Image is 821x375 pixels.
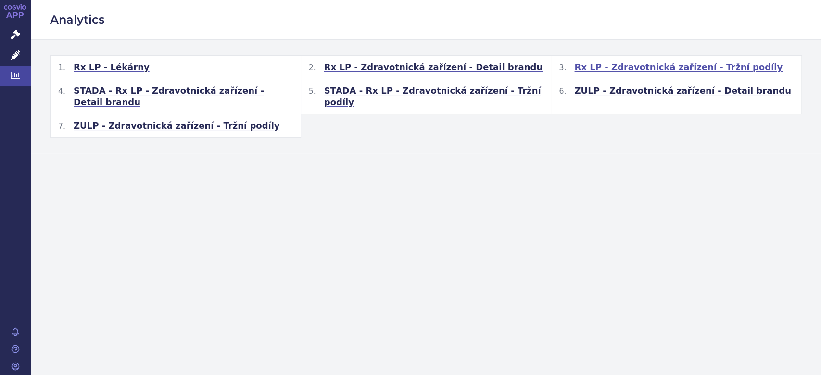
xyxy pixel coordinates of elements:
span: ZULP - Zdravotnická zařízení - Tržní podíly [74,120,280,132]
button: STADA - Rx LP - Zdravotnická zařízení - Detail brandu [51,79,301,114]
span: Rx LP - Zdravotnická zařízení - Detail brandu [324,61,543,73]
span: Rx LP - Zdravotnická zařízení - Tržní podíly [574,61,783,73]
span: STADA - Rx LP - Zdravotnická zařízení - Tržní podíly [324,85,543,108]
button: Rx LP - Zdravotnická zařízení - Tržní podíly [551,56,802,79]
button: Rx LP - Zdravotnická zařízení - Detail brandu [301,56,552,79]
button: STADA - Rx LP - Zdravotnická zařízení - Tržní podíly [301,79,552,114]
span: ZULP - Zdravotnická zařízení - Detail brandu [574,85,791,97]
button: ZULP - Zdravotnická zařízení - Tržní podíly [51,114,301,138]
button: Rx LP - Lékárny [51,56,301,79]
button: ZULP - Zdravotnická zařízení - Detail brandu [551,79,802,114]
span: STADA - Rx LP - Zdravotnická zařízení - Detail brandu [74,85,293,108]
h2: Analytics [50,12,802,28]
span: Rx LP - Lékárny [74,61,150,73]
